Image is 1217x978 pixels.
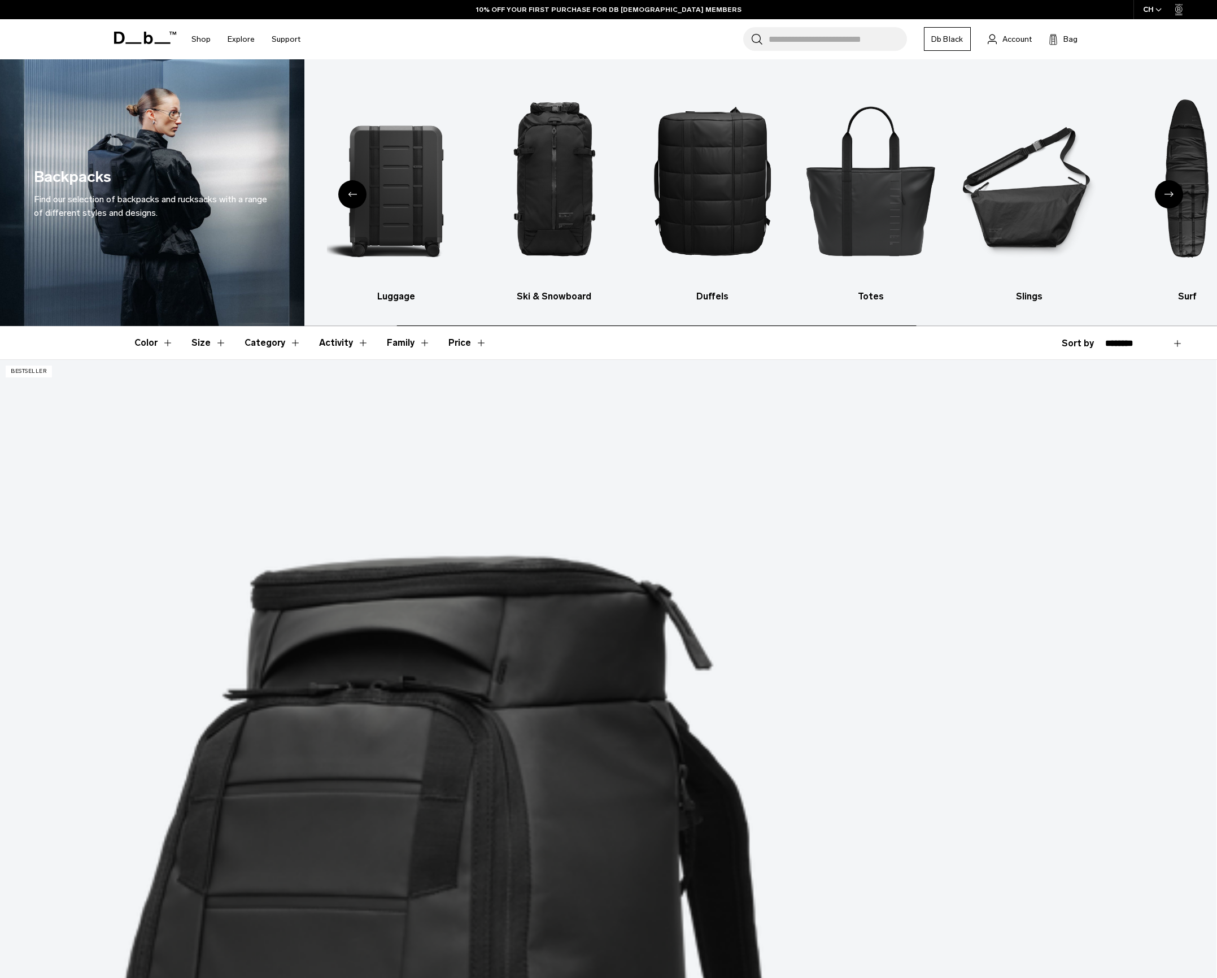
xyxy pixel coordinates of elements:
[191,327,226,359] button: Toggle Filter
[643,76,782,284] img: Db
[169,76,307,303] a: Db All products
[643,290,782,303] h3: Duffels
[988,32,1032,46] a: Account
[643,76,782,303] a: Db Duffels
[169,76,307,303] li: 1 / 10
[34,194,267,218] span: Find our selection of backpacks and rucksacks with a range of different styles and designs.
[387,327,430,359] button: Toggle Filter
[959,76,1098,284] img: Db
[228,19,255,59] a: Explore
[169,76,307,284] img: Db
[1049,32,1078,46] button: Bag
[485,76,623,284] img: Db
[485,290,623,303] h3: Ski & Snowboard
[1063,33,1078,45] span: Bag
[924,27,971,51] a: Db Black
[34,166,111,189] h1: Backpacks
[801,290,940,303] h3: Totes
[319,327,369,359] button: Toggle Filter
[959,290,1098,303] h3: Slings
[6,366,52,377] p: Bestseller
[272,19,300,59] a: Support
[485,76,623,303] li: 3 / 10
[327,76,465,303] li: 2 / 10
[476,5,741,15] a: 10% OFF YOUR FIRST PURCHASE FOR DB [DEMOGRAPHIC_DATA] MEMBERS
[643,76,782,303] li: 4 / 10
[338,180,367,208] div: Previous slide
[1155,180,1183,208] div: Next slide
[801,76,940,284] img: Db
[959,76,1098,303] a: Db Slings
[169,290,307,303] h3: All products
[183,19,309,59] nav: Main Navigation
[801,76,940,303] a: Db Totes
[245,327,301,359] button: Toggle Filter
[327,290,465,303] h3: Luggage
[327,76,465,284] img: Db
[191,19,211,59] a: Shop
[1002,33,1032,45] span: Account
[485,76,623,303] a: Db Ski & Snowboard
[959,76,1098,303] li: 6 / 10
[448,327,487,359] button: Toggle Price
[327,76,465,303] a: Db Luggage
[801,76,940,303] li: 5 / 10
[134,327,173,359] button: Toggle Filter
